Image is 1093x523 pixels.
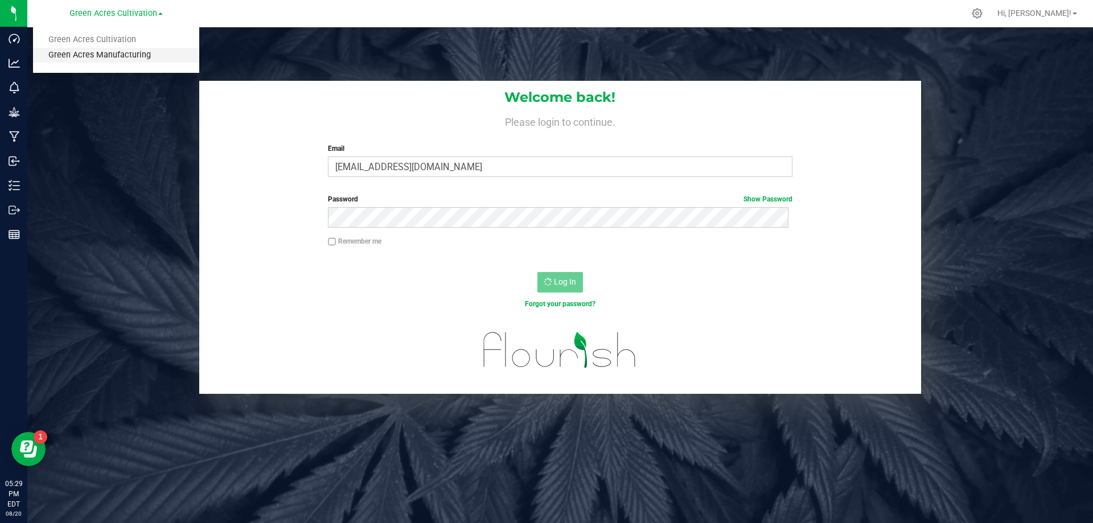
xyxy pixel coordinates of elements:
iframe: Resource center [11,432,46,466]
a: Green Acres Manufacturing [33,48,199,63]
a: Show Password [743,195,792,203]
h4: Please login to continue. [199,114,921,127]
inline-svg: Manufacturing [9,131,20,142]
inline-svg: Inbound [9,155,20,167]
label: Remember me [328,236,381,246]
span: Log In [554,277,576,286]
inline-svg: Outbound [9,204,20,216]
inline-svg: Dashboard [9,33,20,44]
inline-svg: Monitoring [9,82,20,93]
p: 05:29 PM EDT [5,479,22,509]
span: Green Acres Cultivation [69,9,157,18]
inline-svg: Inventory [9,180,20,191]
a: Forgot your password? [525,300,595,308]
p: 08/20 [5,509,22,518]
label: Email [328,143,792,154]
div: Manage settings [970,8,984,19]
input: Remember me [328,238,336,246]
iframe: Resource center unread badge [34,430,47,444]
a: Green Acres Cultivation [33,32,199,48]
img: flourish_logo.svg [470,321,650,379]
span: Password [328,195,358,203]
h1: Welcome back! [199,90,921,105]
inline-svg: Analytics [9,57,20,69]
button: Log In [537,272,583,293]
span: Hi, [PERSON_NAME]! [997,9,1071,18]
inline-svg: Grow [9,106,20,118]
inline-svg: Reports [9,229,20,240]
